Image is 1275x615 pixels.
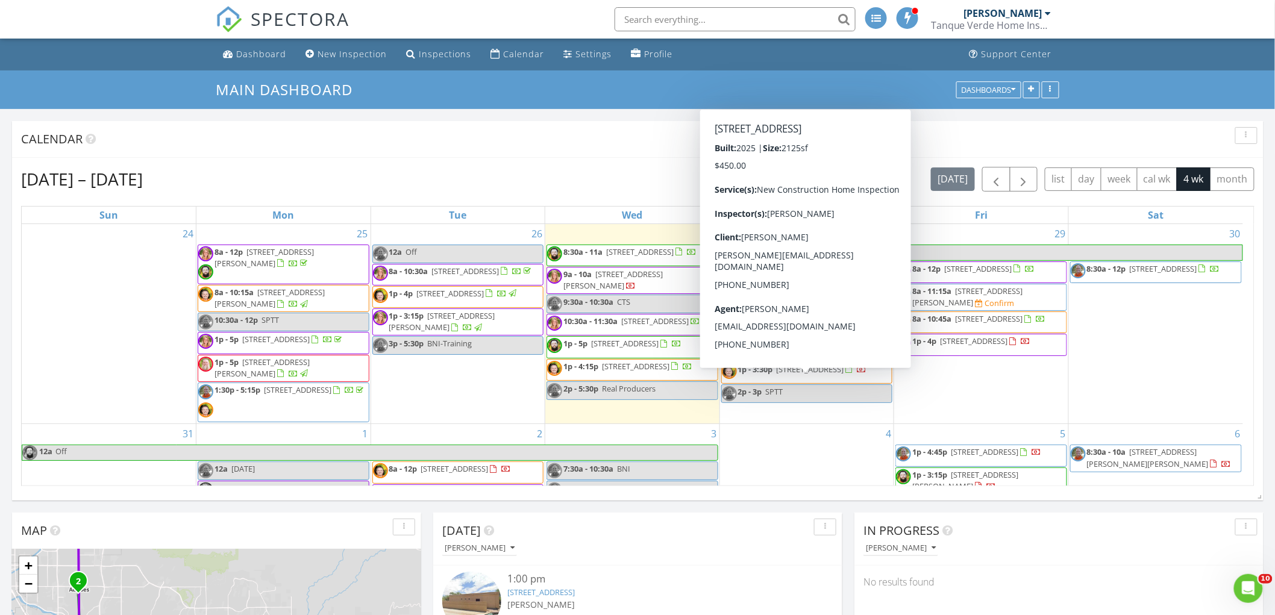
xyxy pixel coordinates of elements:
img: aaron_daniels__resize.jpg [373,463,388,478]
span: SPTT [262,314,279,325]
span: [STREET_ADDRESS] [421,463,489,474]
td: Go to August 30, 2025 [1068,224,1243,424]
div: Tanque Verde Home Inspections LLC [931,19,1051,31]
a: Go to August 31, 2025 [180,424,196,443]
a: 8a - 10:45a [STREET_ADDRESS][PERSON_NAME] [721,284,893,311]
a: 1p - 4p [STREET_ADDRESS] [912,336,1030,346]
td: Go to August 31, 2025 [22,424,196,559]
button: week [1101,167,1138,191]
a: Go to August 29, 2025 [1053,224,1068,243]
a: Go to September 6, 2025 [1233,424,1243,443]
span: BNI-Training [428,338,472,349]
span: [STREET_ADDRESS] [417,288,484,299]
span: 8a - 12p [389,463,418,474]
a: 8a - 10:45a [STREET_ADDRESS] [895,311,1067,333]
a: 10:30a - 11:30a [STREET_ADDRESS] [721,311,893,333]
img: _dsc4716.jpg [198,314,213,329]
a: 1p - 3:30p [STREET_ADDRESS] [738,364,867,375]
span: [STREET_ADDRESS][PERSON_NAME] [738,286,848,308]
div: Dashboards [962,86,1016,94]
div: [PERSON_NAME] [445,544,515,552]
a: 1:30p - 5:15p [STREET_ADDRESS] [215,384,366,395]
span: 8a - 12:15p [738,263,777,274]
img: capture.jpg [722,336,737,351]
a: Profile [626,43,677,66]
span: 8a - 10:45a [738,286,777,296]
td: Go to September 4, 2025 [719,424,894,559]
span: 3p - 5:30p [389,338,424,349]
img: _dsc4716.jpg [547,482,562,498]
img: capture.jpg [896,336,911,351]
span: Real Producers [602,383,656,394]
div: [PERSON_NAME] [964,7,1042,19]
a: 1p - 5p [STREET_ADDRESS][PERSON_NAME] [198,355,369,382]
a: 8a - 10:15a [STREET_ADDRESS][PERSON_NAME] [215,287,325,309]
a: 8a - 11:15a [STREET_ADDRESS][PERSON_NAME] [912,286,1023,308]
span: Calendar [21,131,83,147]
a: Confirm [975,298,1014,309]
a: 8a - 12:15p [STREET_ADDRESS] [738,263,871,274]
a: Dashboard [218,43,291,66]
a: 8:30a - 10a [STREET_ADDRESS][PERSON_NAME][PERSON_NAME] [1070,445,1242,472]
span: 1p - 5p [215,357,239,367]
img: _dsc4716.jpg [1071,263,1086,278]
a: Friday [973,207,990,223]
button: list [1045,167,1072,191]
div: [PERSON_NAME] [866,544,936,552]
img: capture.jpg [198,334,213,349]
td: Go to August 29, 2025 [894,224,1069,424]
button: Previous [982,167,1010,192]
td: Go to August 26, 2025 [371,224,545,424]
span: Off [55,446,67,457]
a: Go to August 26, 2025 [529,224,545,243]
div: Confirm [985,298,1014,308]
span: 12a [738,245,753,260]
td: Go to September 2, 2025 [371,424,545,559]
span: 8a - 12p [215,246,243,257]
a: 1p - 3:15p [STREET_ADDRESS][PERSON_NAME] [389,310,495,332]
td: Go to September 1, 2025 [196,424,371,559]
a: SPECTORA [216,16,349,42]
img: capture.jpg [547,316,562,331]
a: 1p - 4:45p [STREET_ADDRESS] [895,445,1067,466]
span: [STREET_ADDRESS] [602,361,669,372]
img: _dsc4716.jpg [722,286,737,301]
a: 1p - 3:15p [STREET_ADDRESS][PERSON_NAME] [372,308,544,336]
a: 8:30a - 10a [STREET_ADDRESS][PERSON_NAME][PERSON_NAME] [1087,446,1232,469]
a: 1p - 3:30p [STREET_ADDRESS] [721,362,893,384]
a: 1p - 5p [STREET_ADDRESS][PERSON_NAME] [215,357,310,379]
td: Go to August 24, 2025 [22,224,196,424]
span: 1p - 4p [912,336,936,346]
img: tucson_home_inspector__tom_dolan.jpg [22,445,37,460]
img: capture.jpg [547,269,562,284]
span: 1p - 3:15p [389,310,424,321]
button: Next [1010,167,1038,192]
span: 7:30a - 10:30a [563,463,613,474]
div: Calendar [503,48,544,60]
span: 1p - 3:15p [912,469,947,480]
a: 8a - 10:30a [STREET_ADDRESS] [389,266,534,276]
button: cal wk [1137,167,1178,191]
a: 8a - 12p [STREET_ADDRESS][PERSON_NAME] [198,245,369,284]
a: Inspections [401,43,476,66]
span: [STREET_ADDRESS] [621,316,689,326]
a: Go to September 5, 2025 [1058,424,1068,443]
a: 1p - 5p [STREET_ADDRESS] [215,334,344,345]
img: _dsc4716.jpg [1071,446,1086,461]
td: Go to August 25, 2025 [196,224,371,424]
span: 8a - 10:30a [389,266,428,276]
a: 10:30a - 11:30a [STREET_ADDRESS] [547,314,718,336]
span: In Progress [863,522,939,539]
img: _dsc4716.jpg [198,463,213,478]
img: dsc_4433.jpg [198,357,213,372]
a: Calendar [486,43,549,66]
a: 9a - 10a [STREET_ADDRESS][PERSON_NAME] [563,269,663,291]
span: 12a [389,246,403,257]
a: 1p - 5p [STREET_ADDRESS] [547,336,718,358]
a: 8a - 12:15p [STREET_ADDRESS] [721,261,893,283]
a: 8a - 12p [STREET_ADDRESS] [389,463,512,474]
span: [STREET_ADDRESS][PERSON_NAME] [738,336,844,358]
a: 8:30a - 11a [STREET_ADDRESS] [547,245,718,266]
img: aaron_daniels__resize.jpg [198,287,213,302]
a: 1p - 5p [STREET_ADDRESS] [563,338,681,349]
